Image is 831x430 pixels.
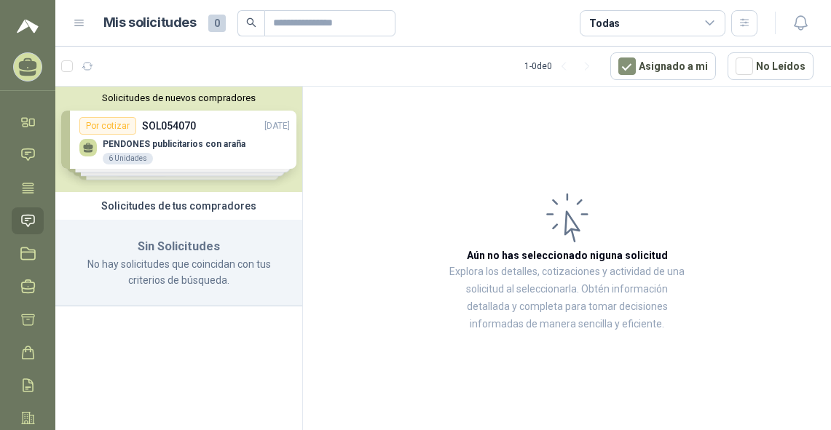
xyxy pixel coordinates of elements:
[73,237,285,256] h3: Sin Solicitudes
[55,192,302,220] div: Solicitudes de tus compradores
[728,52,814,80] button: No Leídos
[449,263,685,333] p: Explora los detalles, cotizaciones y actividad de una solicitud al seleccionarla. Obtén informaci...
[17,17,39,35] img: Logo peakr
[208,15,226,32] span: 0
[103,12,197,33] h1: Mis solicitudes
[467,247,668,263] h3: Aún no has seleccionado niguna solicitud
[55,87,302,192] div: Solicitudes de nuevos compradoresPor cotizarSOL054070[DATE] PENDONES publicitarios con araña6 Uni...
[246,17,256,28] span: search
[610,52,716,80] button: Asignado a mi
[73,256,285,288] p: No hay solicitudes que coincidan con tus criterios de búsqueda.
[61,92,296,103] button: Solicitudes de nuevos compradores
[524,55,599,78] div: 1 - 0 de 0
[589,15,620,31] div: Todas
